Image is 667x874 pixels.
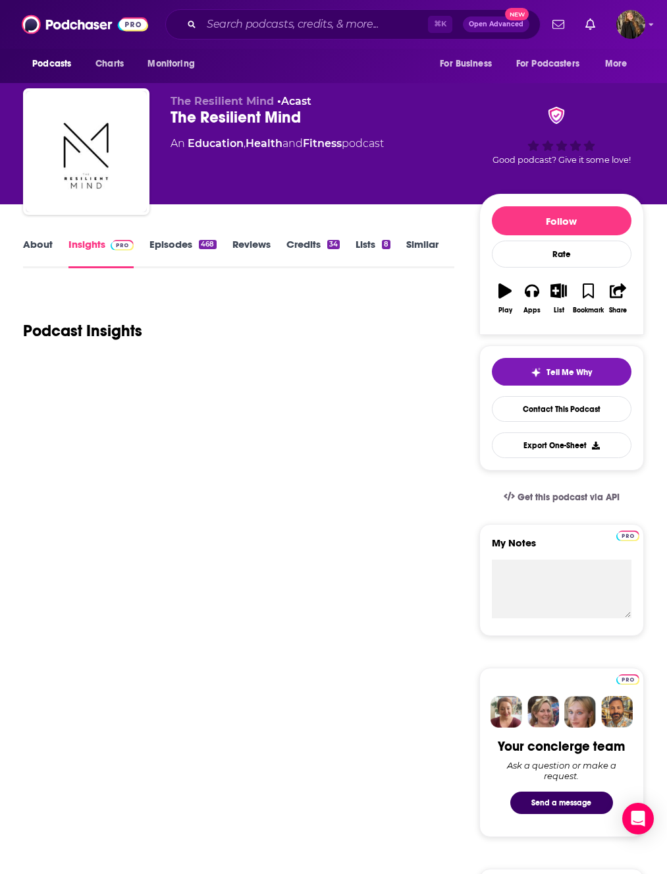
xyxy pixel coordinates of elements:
a: About [23,238,53,268]
button: open menu [138,51,211,76]
a: Charts [87,51,132,76]
button: Follow [492,206,631,235]
div: Your concierge team [498,738,625,755]
button: List [545,275,572,322]
img: tell me why sparkle [531,367,541,378]
button: tell me why sparkleTell Me Why [492,358,631,386]
span: Logged in as anamarquis [616,10,645,39]
a: Education [188,137,244,150]
a: Contact This Podcast [492,396,631,422]
span: Monitoring [147,55,194,73]
button: Open AdvancedNew [463,16,529,32]
img: verified Badge [544,107,569,124]
span: , [244,137,246,150]
div: Apps [523,306,541,314]
button: Bookmark [572,275,604,322]
span: ⌘ K [428,16,452,33]
img: Jules Profile [564,696,596,728]
a: Show notifications dropdown [547,13,570,36]
span: Tell Me Why [547,367,592,378]
input: Search podcasts, credits, & more... [201,14,428,35]
button: open menu [596,51,644,76]
div: 8 [382,240,390,249]
img: Jon Profile [601,696,633,728]
div: verified BadgeGood podcast? Give it some love! [479,95,644,177]
span: and [282,137,303,150]
img: The Resilient Mind [26,91,147,212]
img: Barbara Profile [527,696,559,728]
span: For Business [440,55,492,73]
div: List [554,306,564,314]
img: Podchaser Pro [111,240,134,250]
a: Episodes468 [149,238,216,268]
span: Open Advanced [469,21,523,28]
button: Show profile menu [616,10,645,39]
a: Similar [406,238,439,268]
img: Podchaser Pro [616,531,639,541]
button: Share [604,275,631,322]
div: Ask a question or make a request. [492,760,631,781]
label: My Notes [492,537,631,560]
div: Rate [492,241,631,268]
span: The Resilient Mind [171,95,274,107]
div: Open Intercom Messenger [622,803,654,834]
div: Share [609,306,627,314]
span: Get this podcast via API [518,492,620,503]
div: 468 [199,240,216,249]
h1: Podcast Insights [23,321,142,341]
span: More [605,55,627,73]
a: Show notifications dropdown [580,13,600,36]
a: Pro website [616,529,639,541]
img: User Profile [616,10,645,39]
span: New [505,8,529,20]
a: Health [246,137,282,150]
button: Export One-Sheet [492,432,631,458]
a: Credits34 [286,238,340,268]
a: Pro website [616,672,639,685]
div: Bookmark [573,306,604,314]
span: Podcasts [32,55,71,73]
button: Play [492,275,519,322]
span: Charts [95,55,124,73]
a: Fitness [303,137,342,150]
a: InsightsPodchaser Pro [68,238,134,268]
button: open menu [431,51,508,76]
img: Podchaser - Follow, Share and Rate Podcasts [22,12,148,37]
img: Sydney Profile [491,696,522,728]
button: open menu [23,51,88,76]
button: open menu [508,51,599,76]
button: Apps [519,275,546,322]
button: Send a message [510,792,613,814]
span: For Podcasters [516,55,579,73]
a: Lists8 [356,238,390,268]
img: Podchaser Pro [616,674,639,685]
span: • [277,95,311,107]
div: Search podcasts, credits, & more... [165,9,541,40]
div: Play [498,306,512,314]
div: 34 [327,240,340,249]
a: Reviews [232,238,271,268]
span: Good podcast? Give it some love! [493,155,631,165]
div: An podcast [171,136,384,152]
a: Get this podcast via API [493,481,630,513]
a: Acast [281,95,311,107]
